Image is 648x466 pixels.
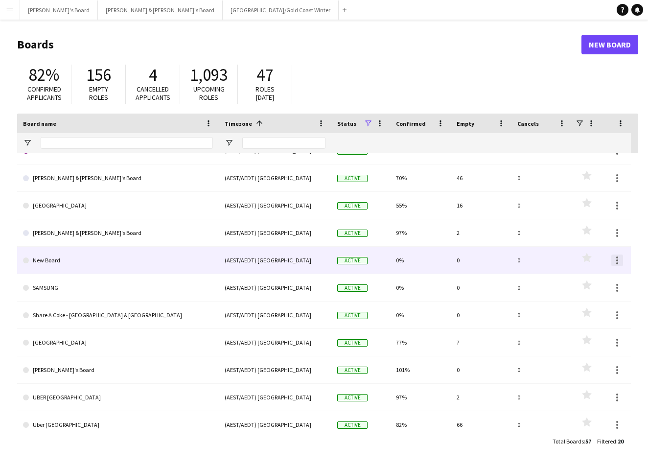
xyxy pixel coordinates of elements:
[390,192,451,219] div: 55%
[337,257,368,264] span: Active
[17,37,581,52] h1: Boards
[337,230,368,237] span: Active
[457,120,474,127] span: Empty
[23,164,213,192] a: [PERSON_NAME] & [PERSON_NAME]'s Board
[451,329,511,356] div: 7
[23,192,213,219] a: [GEOGRAPHIC_DATA]
[242,137,325,149] input: Timezone Filter Input
[390,302,451,328] div: 0%
[337,367,368,374] span: Active
[511,384,572,411] div: 0
[89,85,108,102] span: Empty roles
[136,85,170,102] span: Cancelled applicants
[219,219,331,246] div: (AEST/AEDT) [GEOGRAPHIC_DATA]
[553,432,591,451] div: :
[597,438,616,445] span: Filtered
[390,164,451,191] div: 70%
[451,411,511,438] div: 66
[511,247,572,274] div: 0
[451,356,511,383] div: 0
[396,120,426,127] span: Confirmed
[511,411,572,438] div: 0
[225,139,233,147] button: Open Filter Menu
[585,438,591,445] span: 57
[219,329,331,356] div: (AEST/AEDT) [GEOGRAPHIC_DATA]
[23,356,213,384] a: [PERSON_NAME]'s Board
[219,164,331,191] div: (AEST/AEDT) [GEOGRAPHIC_DATA]
[337,394,368,401] span: Active
[390,384,451,411] div: 97%
[23,139,32,147] button: Open Filter Menu
[256,64,273,86] span: 47
[390,274,451,301] div: 0%
[23,384,213,411] a: UBER [GEOGRAPHIC_DATA]
[86,64,111,86] span: 156
[219,356,331,383] div: (AEST/AEDT) [GEOGRAPHIC_DATA]
[23,219,213,247] a: [PERSON_NAME] & [PERSON_NAME]'s Board
[451,302,511,328] div: 0
[219,384,331,411] div: (AEST/AEDT) [GEOGRAPHIC_DATA]
[337,421,368,429] span: Active
[597,432,624,451] div: :
[225,120,252,127] span: Timezone
[23,411,213,439] a: Uber [GEOGRAPHIC_DATA]
[23,247,213,274] a: New Board
[337,339,368,347] span: Active
[337,284,368,292] span: Active
[255,85,275,102] span: Roles [DATE]
[27,85,62,102] span: Confirmed applicants
[223,0,339,20] button: [GEOGRAPHIC_DATA]/Gold Coast Winter
[511,302,572,328] div: 0
[451,274,511,301] div: 0
[219,302,331,328] div: (AEST/AEDT) [GEOGRAPHIC_DATA]
[511,356,572,383] div: 0
[511,219,572,246] div: 0
[219,274,331,301] div: (AEST/AEDT) [GEOGRAPHIC_DATA]
[511,329,572,356] div: 0
[511,164,572,191] div: 0
[517,120,539,127] span: Cancels
[23,120,56,127] span: Board name
[390,411,451,438] div: 82%
[149,64,157,86] span: 4
[451,247,511,274] div: 0
[337,175,368,182] span: Active
[219,247,331,274] div: (AEST/AEDT) [GEOGRAPHIC_DATA]
[23,274,213,302] a: SAMSUNG
[219,411,331,438] div: (AEST/AEDT) [GEOGRAPHIC_DATA]
[511,274,572,301] div: 0
[190,64,228,86] span: 1,093
[390,356,451,383] div: 101%
[41,137,213,149] input: Board name Filter Input
[581,35,638,54] a: New Board
[29,64,59,86] span: 82%
[23,302,213,329] a: Share A Coke - [GEOGRAPHIC_DATA] & [GEOGRAPHIC_DATA]
[451,192,511,219] div: 16
[451,219,511,246] div: 2
[553,438,584,445] span: Total Boards
[219,192,331,219] div: (AEST/AEDT) [GEOGRAPHIC_DATA]
[451,384,511,411] div: 2
[511,192,572,219] div: 0
[193,85,225,102] span: Upcoming roles
[390,247,451,274] div: 0%
[337,120,356,127] span: Status
[337,202,368,210] span: Active
[390,329,451,356] div: 77%
[23,329,213,356] a: [GEOGRAPHIC_DATA]
[337,312,368,319] span: Active
[390,219,451,246] div: 97%
[98,0,223,20] button: [PERSON_NAME] & [PERSON_NAME]'s Board
[618,438,624,445] span: 20
[451,164,511,191] div: 46
[20,0,98,20] button: [PERSON_NAME]'s Board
